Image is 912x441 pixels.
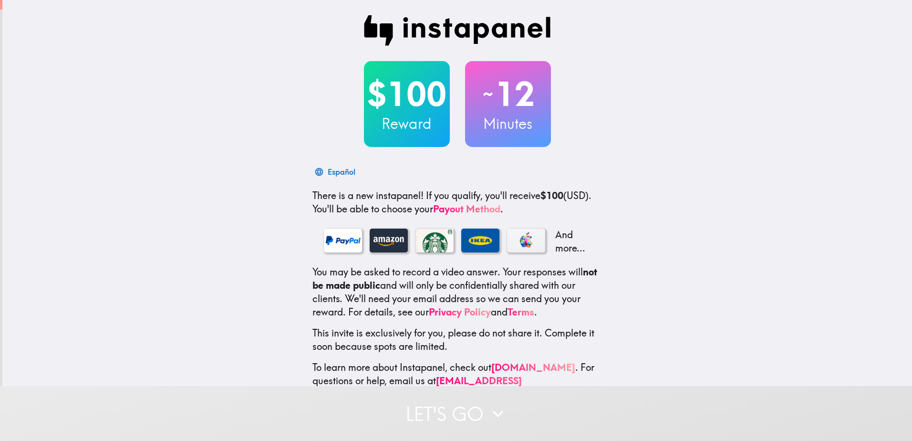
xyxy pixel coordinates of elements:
[364,114,450,134] h3: Reward
[540,189,563,201] b: $100
[465,74,551,114] h2: 12
[328,165,355,178] div: Español
[465,114,551,134] h3: Minutes
[508,306,534,318] a: Terms
[312,189,602,216] p: If you qualify, you'll receive (USD) . You'll be able to choose your .
[312,189,424,201] span: There is a new instapanel!
[312,265,602,319] p: You may be asked to record a video answer. Your responses will and will only be confidentially sh...
[429,306,491,318] a: Privacy Policy
[491,361,575,373] a: [DOMAIN_NAME]
[553,228,591,255] p: And more...
[364,15,551,46] img: Instapanel
[312,326,602,353] p: This invite is exclusively for you, please do not share it. Complete it soon because spots are li...
[481,80,495,108] span: ~
[312,266,597,291] b: not be made public
[312,162,359,181] button: Español
[364,74,450,114] h2: $100
[433,203,500,215] a: Payout Method
[312,361,602,401] p: To learn more about Instapanel, check out . For questions or help, email us at .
